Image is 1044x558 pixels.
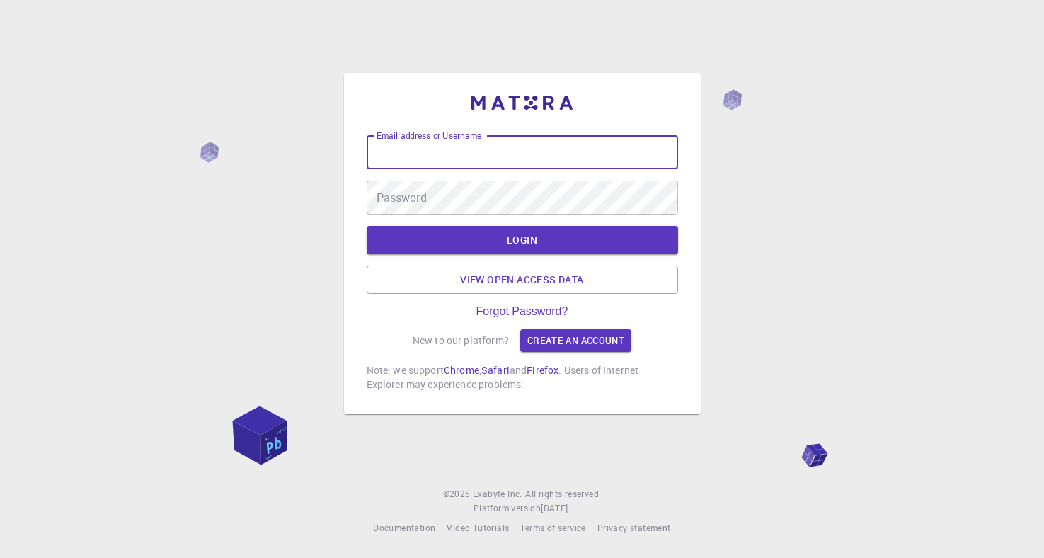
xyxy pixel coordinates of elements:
span: All rights reserved. [525,487,601,501]
span: Documentation [373,522,435,533]
label: Email address or Username [377,130,481,142]
span: © 2025 [443,487,473,501]
a: Documentation [373,521,435,535]
a: Privacy statement [597,521,671,535]
p: Note: we support , and . Users of Internet Explorer may experience problems. [367,363,678,392]
span: Platform version [474,501,541,516]
span: [DATE] . [541,502,570,513]
span: Terms of service [520,522,585,533]
a: Chrome [444,363,479,377]
button: LOGIN [367,226,678,254]
p: New to our platform? [413,334,509,348]
a: Firefox [527,363,558,377]
a: Forgot Password? [476,305,568,318]
a: [DATE]. [541,501,570,516]
span: Exabyte Inc. [473,488,522,499]
a: Video Tutorials [447,521,509,535]
a: Terms of service [520,521,585,535]
a: Create an account [520,329,631,352]
a: View open access data [367,266,678,294]
span: Video Tutorials [447,522,509,533]
a: Safari [481,363,510,377]
a: Exabyte Inc. [473,487,522,501]
span: Privacy statement [597,522,671,533]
